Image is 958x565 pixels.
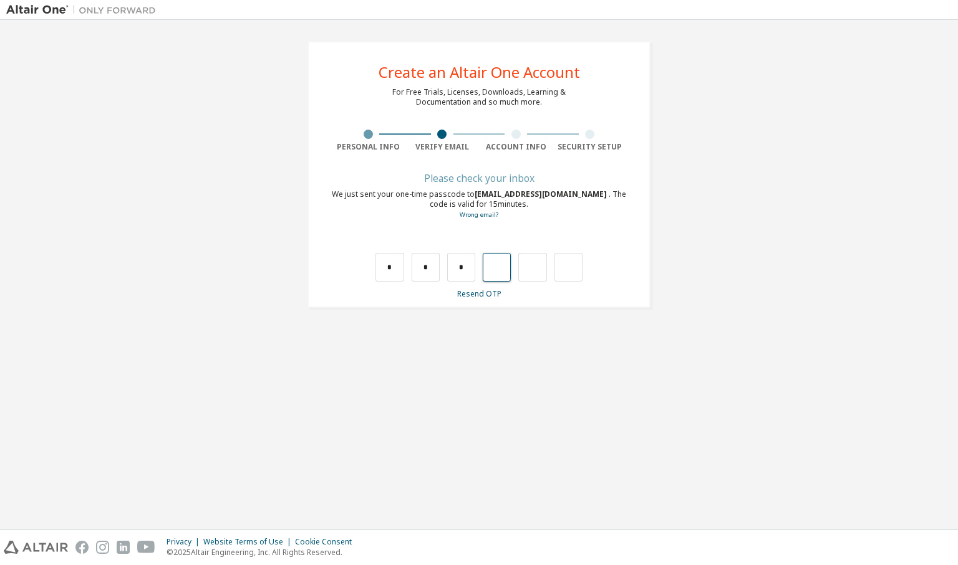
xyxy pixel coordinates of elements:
[460,211,498,219] a: Go back to the registration form
[75,541,89,554] img: facebook.svg
[6,4,162,16] img: Altair One
[331,189,627,220] div: We just sent your one-time passcode to . The code is valid for 15 minutes.
[475,189,609,199] span: [EMAIL_ADDRESS][DOMAIN_NAME]
[167,537,203,547] div: Privacy
[479,142,553,152] div: Account Info
[392,87,566,107] div: For Free Trials, Licenses, Downloads, Learning & Documentation and so much more.
[457,288,501,299] a: Resend OTP
[553,142,627,152] div: Security Setup
[167,547,359,558] p: © 2025 Altair Engineering, Inc. All Rights Reserved.
[4,541,68,554] img: altair_logo.svg
[405,142,480,152] div: Verify Email
[331,142,405,152] div: Personal Info
[117,541,130,554] img: linkedin.svg
[137,541,155,554] img: youtube.svg
[295,537,359,547] div: Cookie Consent
[96,541,109,554] img: instagram.svg
[203,537,295,547] div: Website Terms of Use
[331,174,627,182] div: Please check your inbox
[379,65,580,80] div: Create an Altair One Account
